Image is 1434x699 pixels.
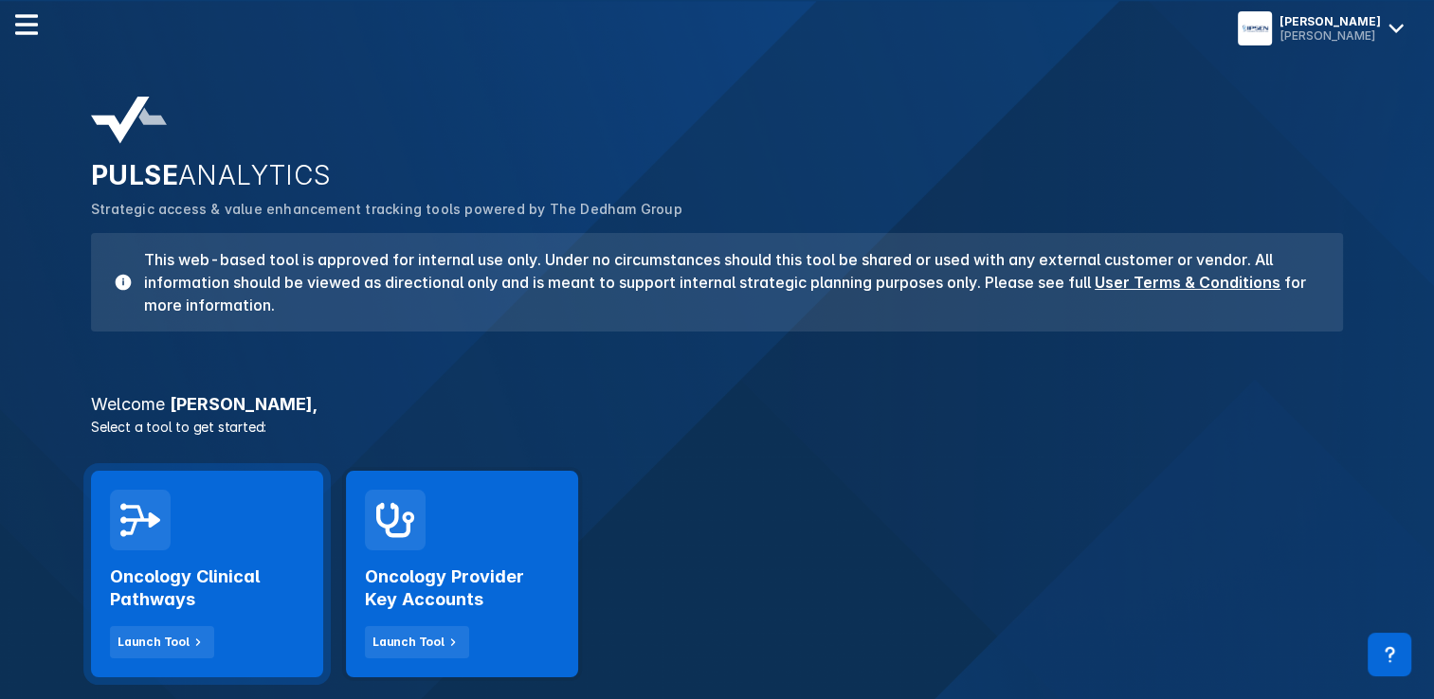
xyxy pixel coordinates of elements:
div: [PERSON_NAME] [1280,14,1381,28]
img: menu--horizontal.svg [15,13,38,36]
p: Strategic access & value enhancement tracking tools powered by The Dedham Group [91,199,1343,220]
div: Contact Support [1368,633,1411,676]
div: Launch Tool [118,634,190,651]
a: User Terms & Conditions [1095,273,1280,292]
span: ANALYTICS [178,159,332,191]
div: [PERSON_NAME] [1280,28,1381,43]
button: Launch Tool [365,626,469,658]
button: Launch Tool [110,626,214,658]
a: Oncology Provider Key AccountsLaunch Tool [346,471,578,677]
p: Select a tool to get started: [80,417,1354,437]
img: pulse-analytics-logo [91,97,167,144]
img: menu button [1242,15,1268,42]
span: Welcome [91,394,165,414]
div: Launch Tool [372,634,445,651]
h2: Oncology Provider Key Accounts [365,565,559,611]
h3: [PERSON_NAME] , [80,396,1354,413]
a: Oncology Clinical PathwaysLaunch Tool [91,471,323,677]
h3: This web-based tool is approved for internal use only. Under no circumstances should this tool be... [133,248,1320,316]
h2: PULSE [91,159,1343,191]
h2: Oncology Clinical Pathways [110,565,304,611]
